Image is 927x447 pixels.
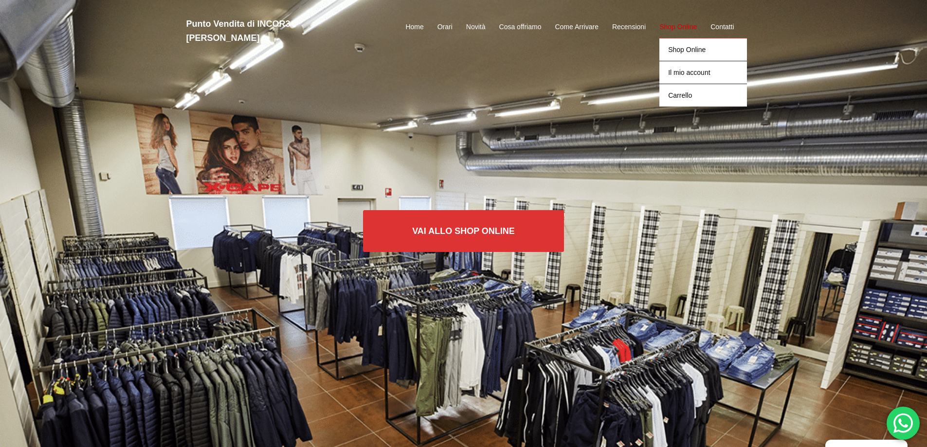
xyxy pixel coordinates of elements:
[405,21,423,33] a: Home
[659,21,697,33] a: Shop Online
[555,21,598,33] a: Come Arrivare
[659,84,747,107] a: Carrello
[499,21,542,33] a: Cosa offriamo
[710,21,734,33] a: Contatti
[612,21,646,33] a: Recensioni
[437,21,453,33] a: Orari
[363,210,564,252] a: Vai allo SHOP ONLINE
[659,61,747,84] a: Il mio account
[887,407,920,440] div: 'Hai
[659,38,747,61] a: Shop Online
[186,17,362,45] h2: Punto Vendita di INCOR3 [PERSON_NAME]
[466,21,486,33] a: Novità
